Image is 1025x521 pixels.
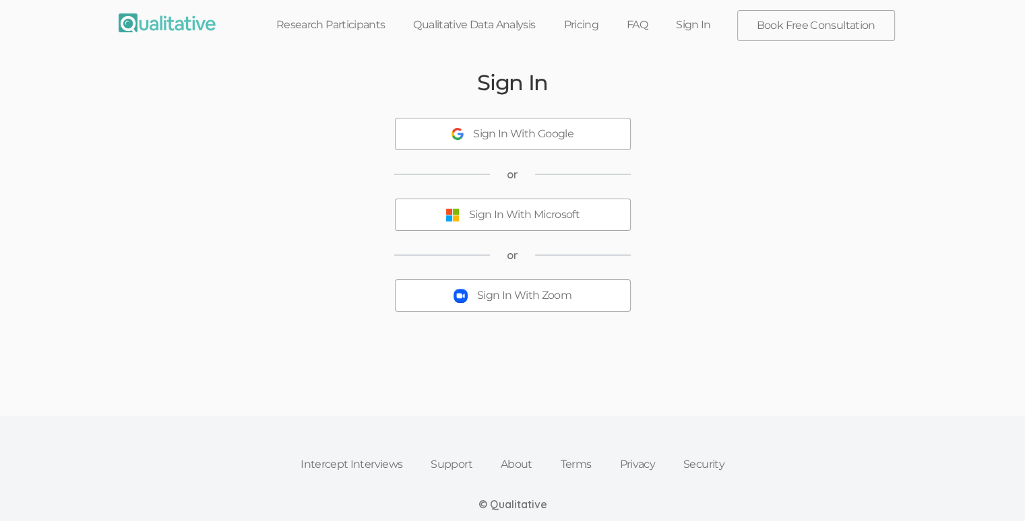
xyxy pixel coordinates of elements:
a: Book Free Consultation [738,11,894,40]
div: Sign In With Zoom [477,288,571,304]
span: or [507,167,518,182]
span: or [507,248,518,263]
iframe: Chat Widget [958,456,1025,521]
a: Terms [547,450,606,479]
a: Research Participants [262,10,400,40]
img: Qualitative [119,13,216,32]
a: Privacy [605,450,669,479]
button: Sign In With Zoom [395,279,631,312]
div: Sign In With Microsoft [469,207,580,223]
div: Sign In With Google [473,127,573,142]
button: Sign In With Google [395,118,631,150]
img: Sign In With Zoom [454,289,468,303]
a: FAQ [613,10,662,40]
img: Sign In With Google [452,128,464,140]
a: Intercept Interviews [286,450,416,479]
a: About [487,450,547,479]
a: Qualitative Data Analysis [399,10,549,40]
img: Sign In With Microsoft [445,208,460,222]
a: Support [416,450,487,479]
a: Pricing [549,10,613,40]
div: © Qualitative [478,497,547,512]
h2: Sign In [477,71,548,94]
a: Sign In [662,10,725,40]
a: Security [669,450,739,479]
button: Sign In With Microsoft [395,199,631,231]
